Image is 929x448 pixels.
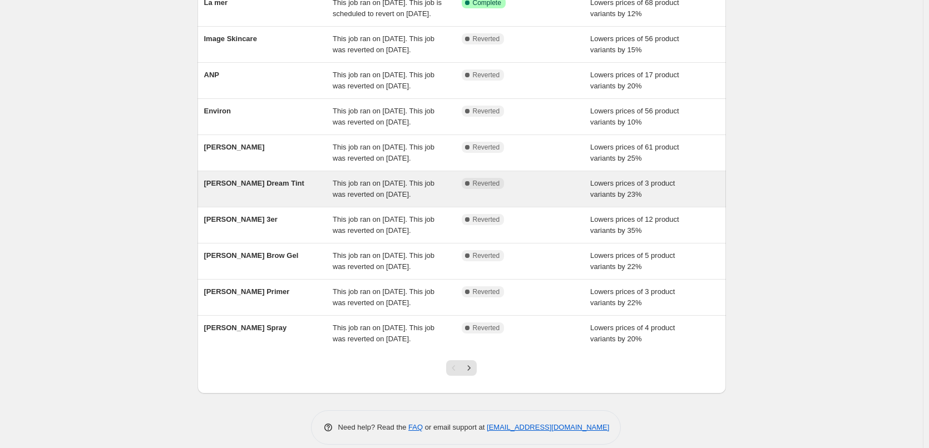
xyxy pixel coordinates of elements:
[590,107,679,126] span: Lowers prices of 56 product variants by 10%
[590,179,675,198] span: Lowers prices of 3 product variants by 23%
[473,107,500,116] span: Reverted
[333,179,434,198] span: This job ran on [DATE]. This job was reverted on [DATE].
[333,251,434,271] span: This job ran on [DATE]. This job was reverted on [DATE].
[204,287,290,296] span: [PERSON_NAME] Primer
[204,34,257,43] span: Image Skincare
[333,215,434,235] span: This job ran on [DATE]. This job was reverted on [DATE].
[204,179,304,187] span: [PERSON_NAME] Dream Tint
[487,423,609,431] a: [EMAIL_ADDRESS][DOMAIN_NAME]
[590,251,675,271] span: Lowers prices of 5 product variants by 22%
[473,143,500,152] span: Reverted
[333,143,434,162] span: This job ran on [DATE]. This job was reverted on [DATE].
[590,323,675,343] span: Lowers prices of 4 product variants by 20%
[473,34,500,43] span: Reverted
[333,71,434,90] span: This job ran on [DATE]. This job was reverted on [DATE].
[204,215,278,223] span: [PERSON_NAME] 3er
[333,34,434,54] span: This job ran on [DATE]. This job was reverted on [DATE].
[338,423,409,431] span: Need help? Read the
[408,423,423,431] a: FAQ
[204,71,219,79] span: ANP
[461,360,477,376] button: Next
[204,143,265,151] span: [PERSON_NAME]
[446,360,477,376] nav: Pagination
[204,251,299,260] span: [PERSON_NAME] Brow Gel
[473,179,500,188] span: Reverted
[590,287,675,307] span: Lowers prices of 3 product variants by 22%
[590,143,679,162] span: Lowers prices of 61 product variants by 25%
[473,323,500,332] span: Reverted
[473,71,500,79] span: Reverted
[333,287,434,307] span: This job ran on [DATE]. This job was reverted on [DATE].
[473,215,500,224] span: Reverted
[333,323,434,343] span: This job ran on [DATE]. This job was reverted on [DATE].
[204,107,231,115] span: Environ
[473,251,500,260] span: Reverted
[333,107,434,126] span: This job ran on [DATE]. This job was reverted on [DATE].
[204,323,287,332] span: [PERSON_NAME] Spray
[423,423,487,431] span: or email support at
[590,34,679,54] span: Lowers prices of 56 product variants by 15%
[590,71,679,90] span: Lowers prices of 17 product variants by 20%
[590,215,679,235] span: Lowers prices of 12 product variants by 35%
[473,287,500,296] span: Reverted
